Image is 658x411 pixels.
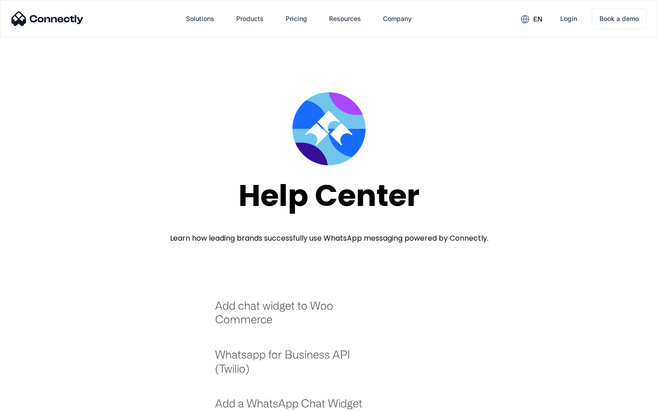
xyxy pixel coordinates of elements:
[170,233,488,244] div: Learn how leading brands successfully use WhatsApp messaging powered by Connectly.
[383,12,412,25] div: Company
[18,395,55,408] ul: Language list
[553,8,584,30] a: Login
[329,12,361,25] div: Resources
[592,8,647,29] a: Book a demo
[9,395,55,408] aside: Language selected: English
[236,12,264,25] div: Products
[215,348,375,385] a: Whatsapp for Business API (Twilio)
[186,12,214,25] div: Solutions
[215,299,375,336] a: Add chat widget to Woo Commerce
[278,8,314,30] a: Pricing
[239,179,419,212] div: Help Center
[286,12,307,25] div: Pricing
[11,11,84,26] img: Connectly Logo
[560,12,577,25] div: Login
[533,13,542,26] div: en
